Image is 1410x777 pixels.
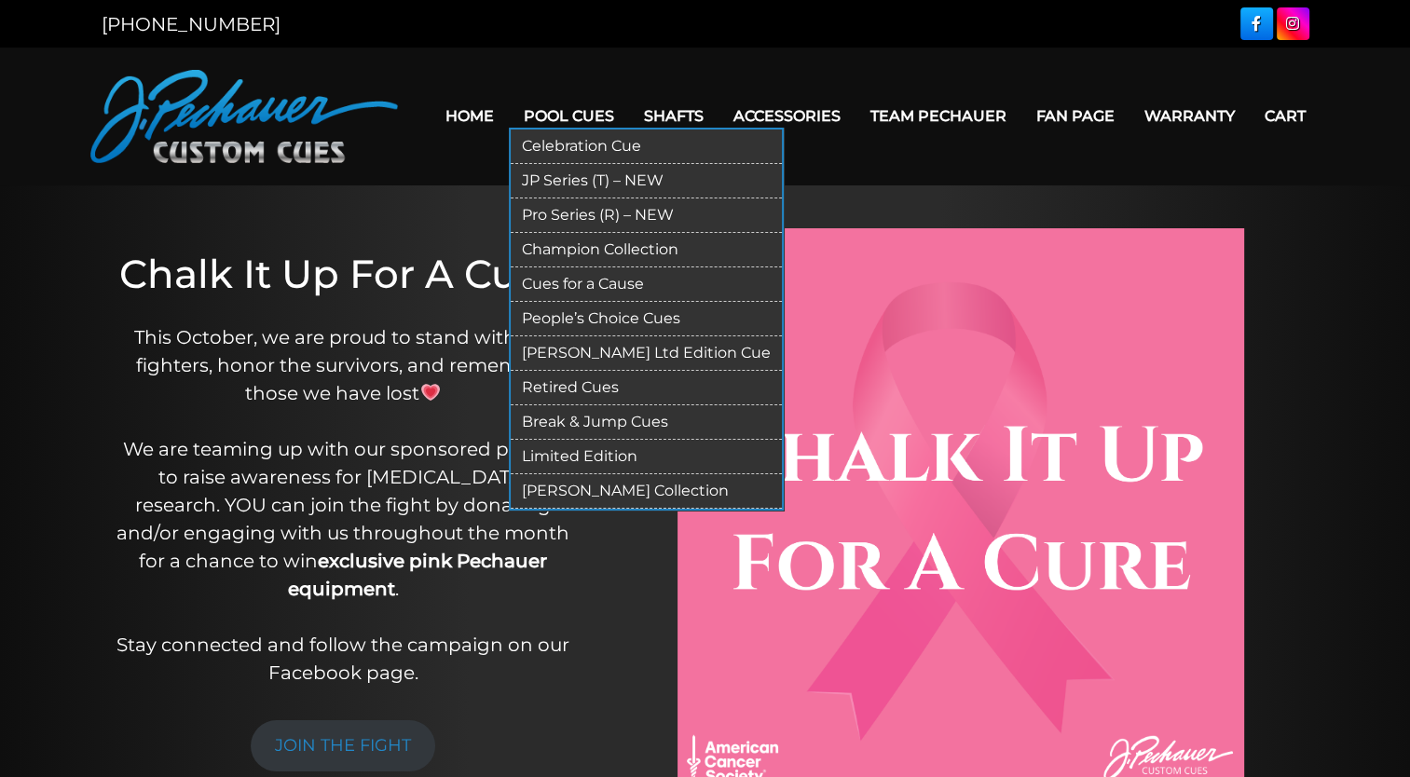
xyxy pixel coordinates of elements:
[511,302,782,336] a: People’s Choice Cues
[90,70,398,163] img: Pechauer Custom Cues
[431,92,509,140] a: Home
[288,550,548,600] strong: exclusive pink Pechauer equipment
[511,405,782,440] a: Break & Jump Cues
[856,92,1021,140] a: Team Pechauer
[421,383,440,402] img: 💗
[629,92,719,140] a: Shafts
[511,336,782,371] a: [PERSON_NAME] Ltd Edition Cue
[1021,92,1129,140] a: Fan Page
[511,371,782,405] a: Retired Cues
[115,323,571,687] p: This October, we are proud to stand with the fighters, honor the survivors, and remember those we...
[1129,92,1250,140] a: Warranty
[509,92,629,140] a: Pool Cues
[115,251,571,297] h1: Chalk It Up For A Cure!
[511,198,782,233] a: Pro Series (R) – NEW
[511,233,782,267] a: Champion Collection
[251,720,435,771] a: JOIN THE FIGHT
[511,129,782,164] a: Celebration Cue
[719,92,856,140] a: Accessories
[1250,92,1321,140] a: Cart
[511,164,782,198] a: JP Series (T) – NEW
[511,440,782,474] a: Limited Edition
[511,267,782,302] a: Cues for a Cause
[102,13,281,35] a: [PHONE_NUMBER]
[511,474,782,509] a: [PERSON_NAME] Collection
